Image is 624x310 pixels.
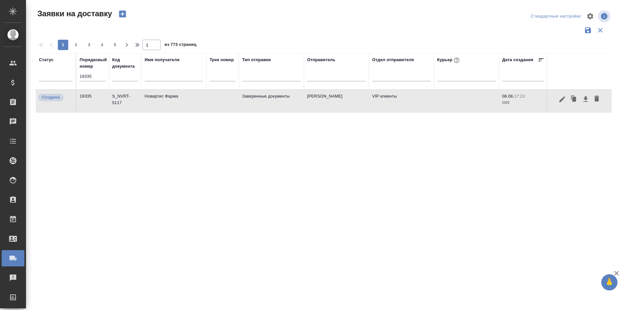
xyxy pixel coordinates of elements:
div: Курьер [437,56,461,64]
button: 2 [71,40,81,50]
p: Создана [42,94,60,101]
td: 19335 [76,90,109,113]
div: split button [529,11,582,21]
div: Имя получателя [145,57,179,63]
p: 08.08, [502,94,514,99]
button: Скачать [580,93,591,105]
p: 17:23 [514,94,525,99]
span: из 773 страниц [164,41,196,50]
td: Новартис Фарма [141,90,206,113]
div: Отдел отправителя [372,57,414,63]
button: 5 [110,40,120,50]
button: 3 [84,40,94,50]
span: 4 [97,42,107,48]
span: Посмотреть информацию [598,10,612,22]
div: Дата создания [502,57,533,63]
span: 2 [71,42,81,48]
button: Сохранить фильтры [582,24,594,36]
span: Настроить таблицу [582,8,598,24]
div: Порядковый номер [80,57,107,70]
div: Код документа [112,57,138,70]
div: Новая заявка, еще не передана в работу [37,93,72,102]
div: Отправитель [307,57,335,63]
td: VIP клиенты [369,90,434,113]
span: 5 [110,42,120,48]
button: Сбросить фильтры [594,24,606,36]
button: Клонировать [568,93,580,105]
td: [PERSON_NAME] [304,90,369,113]
div: Трек номер [210,57,234,63]
span: 3 [84,42,94,48]
div: Тип отправки [242,57,271,63]
button: При выборе курьера статус заявки автоматически поменяется на «Принята» [452,56,461,64]
div: Статус [39,57,54,63]
button: 4 [97,40,107,50]
p: 2025 [502,100,544,106]
button: 🙏 [601,274,617,290]
td: Заверенные документы [239,90,304,113]
button: Удалить [591,93,602,105]
span: Заявки на доставку [36,8,112,19]
span: 🙏 [604,276,615,289]
button: Редактировать [557,93,568,105]
button: Создать [115,8,130,20]
td: S_NVRT-5117 [109,90,141,113]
